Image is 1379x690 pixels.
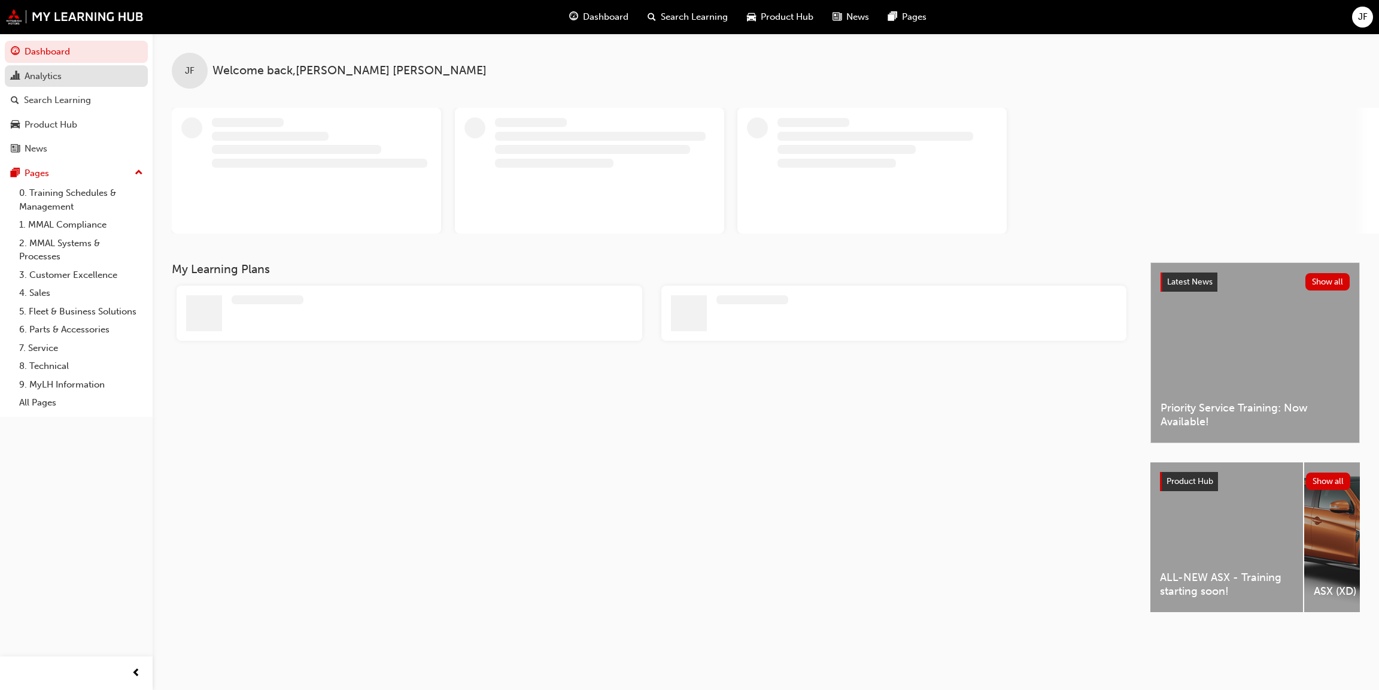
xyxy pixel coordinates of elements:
[172,262,1131,276] h3: My Learning Plans
[560,5,638,29] a: guage-iconDashboard
[833,10,842,25] span: news-icon
[5,41,148,63] a: Dashboard
[888,10,897,25] span: pages-icon
[25,142,47,156] div: News
[14,266,148,285] a: 3. Customer Excellence
[14,394,148,412] a: All Pages
[5,138,148,160] a: News
[11,120,20,131] span: car-icon
[6,9,144,25] img: mmal
[25,118,77,132] div: Product Hub
[14,320,148,339] a: 6. Parts & Accessories
[1160,472,1350,491] a: Product HubShow all
[5,162,148,184] button: Pages
[14,184,148,216] a: 0. Training Schedules & Management
[25,69,62,83] div: Analytics
[11,168,20,179] span: pages-icon
[661,10,728,24] span: Search Learning
[1150,262,1360,443] a: Latest NewsShow allPriority Service Training: Now Available!
[879,5,936,29] a: pages-iconPages
[14,216,148,234] a: 1. MMAL Compliance
[1161,273,1350,292] a: Latest NewsShow all
[638,5,737,29] a: search-iconSearch Learning
[1167,277,1213,287] span: Latest News
[1305,273,1350,290] button: Show all
[747,10,756,25] span: car-icon
[14,339,148,358] a: 7. Service
[185,64,195,78] span: JF
[11,47,20,57] span: guage-icon
[5,114,148,136] a: Product Hub
[569,10,578,25] span: guage-icon
[135,165,143,181] span: up-icon
[14,376,148,394] a: 9. MyLH Information
[14,357,148,376] a: 8. Technical
[212,64,487,78] span: Welcome back , [PERSON_NAME] [PERSON_NAME]
[5,65,148,87] a: Analytics
[25,167,49,180] div: Pages
[1352,7,1373,28] button: JF
[14,234,148,266] a: 2. MMAL Systems & Processes
[5,38,148,162] button: DashboardAnalyticsSearch LearningProduct HubNews
[24,93,91,107] div: Search Learning
[737,5,823,29] a: car-iconProduct Hub
[761,10,813,24] span: Product Hub
[1167,476,1213,486] span: Product Hub
[11,144,20,155] span: news-icon
[1150,462,1303,612] a: ALL-NEW ASX - Training starting soon!
[823,5,879,29] a: news-iconNews
[1160,571,1293,598] span: ALL-NEW ASX - Training starting soon!
[14,302,148,321] a: 5. Fleet & Business Solutions
[1161,401,1350,428] span: Priority Service Training: Now Available!
[846,10,869,24] span: News
[583,10,628,24] span: Dashboard
[1358,10,1368,24] span: JF
[14,284,148,302] a: 4. Sales
[132,666,141,681] span: prev-icon
[902,10,927,24] span: Pages
[11,71,20,82] span: chart-icon
[11,95,19,106] span: search-icon
[648,10,656,25] span: search-icon
[5,89,148,111] a: Search Learning
[1306,473,1351,490] button: Show all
